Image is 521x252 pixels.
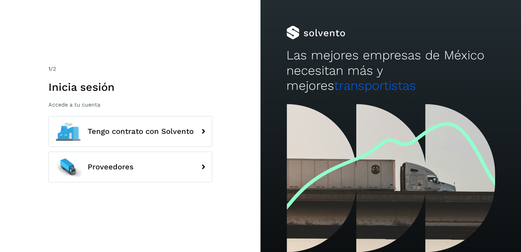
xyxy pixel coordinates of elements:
span: transportistas [334,78,416,93]
button: Tengo contrato con Solvento [48,116,212,147]
h1: Inicia sesión [48,81,212,94]
button: Proveedores [48,152,212,182]
p: Accede a tu cuenta [48,101,212,108]
h2: Las mejores empresas de México necesitan más y mejores [286,48,495,93]
span: Tengo contrato con Solvento [88,127,194,136]
div: /2 [48,65,212,73]
span: 1 [48,66,50,72]
span: Proveedores [88,163,134,171]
